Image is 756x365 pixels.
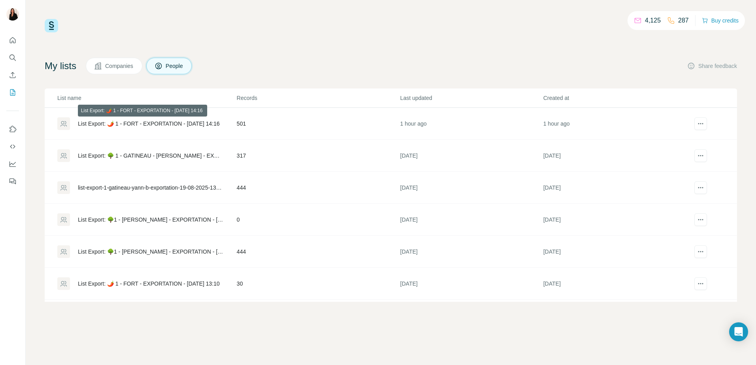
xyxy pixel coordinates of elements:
button: actions [694,277,707,290]
button: Use Surfe API [6,139,19,154]
div: List Export: 🌶️ 1 - FORT - EXPORTATION - [DATE] 14:16 [78,120,220,128]
td: 1 hour ago [400,108,543,140]
p: Records [237,94,400,102]
td: [DATE] [400,204,543,236]
td: [DATE] [543,236,686,268]
td: [DATE] [400,236,543,268]
button: actions [694,149,707,162]
div: List Export: 🌳1 - [PERSON_NAME] - EXPORTATION - [DATE] 13:44 [78,216,223,224]
button: Use Surfe on LinkedIn [6,122,19,136]
td: [DATE] [400,140,543,172]
button: actions [694,213,707,226]
td: [DATE] [400,172,543,204]
td: [DATE] [543,140,686,172]
img: Avatar [6,8,19,21]
p: 287 [678,16,689,25]
td: [DATE] [543,172,686,204]
td: [DATE] [543,300,686,332]
td: 1 hour ago [543,108,686,140]
span: People [166,62,184,70]
td: [DATE] [400,268,543,300]
button: Enrich CSV [6,68,19,82]
td: 0 [236,204,400,236]
button: Search [6,51,19,65]
td: 444 [236,172,400,204]
div: list-export-1-gatineau-yann-b-exportation-19-08-2025-13-33 [78,184,223,192]
button: actions [694,181,707,194]
button: actions [694,245,707,258]
td: 317 [236,140,400,172]
span: Companies [105,62,134,70]
div: Open Intercom Messenger [729,322,748,341]
p: Last updated [400,94,542,102]
td: [DATE] [543,268,686,300]
button: Feedback [6,174,19,188]
button: actions [694,117,707,130]
button: My lists [6,85,19,100]
button: Quick start [6,33,19,47]
button: Share feedback [687,62,737,70]
td: [DATE] [400,300,543,332]
td: 1 [236,300,400,332]
p: List name [57,94,236,102]
div: List Export: 🌳1 - [PERSON_NAME] - EXPORTATION - [DATE] 13:33 [78,248,223,256]
p: 4,125 [645,16,661,25]
button: Dashboard [6,157,19,171]
td: 30 [236,268,400,300]
div: List Export: 🌳 1 - GATINEAU - [PERSON_NAME] - EXPORTATION - [DATE] 14:59 [78,152,223,160]
button: Buy credits [702,15,739,26]
td: [DATE] [543,204,686,236]
h4: My lists [45,60,76,72]
img: Surfe Logo [45,19,58,32]
p: Created at [543,94,686,102]
td: 501 [236,108,400,140]
td: 444 [236,236,400,268]
div: List Export: 🌶️ 1 - FORT - EXPORTATION - [DATE] 13:10 [78,280,220,288]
